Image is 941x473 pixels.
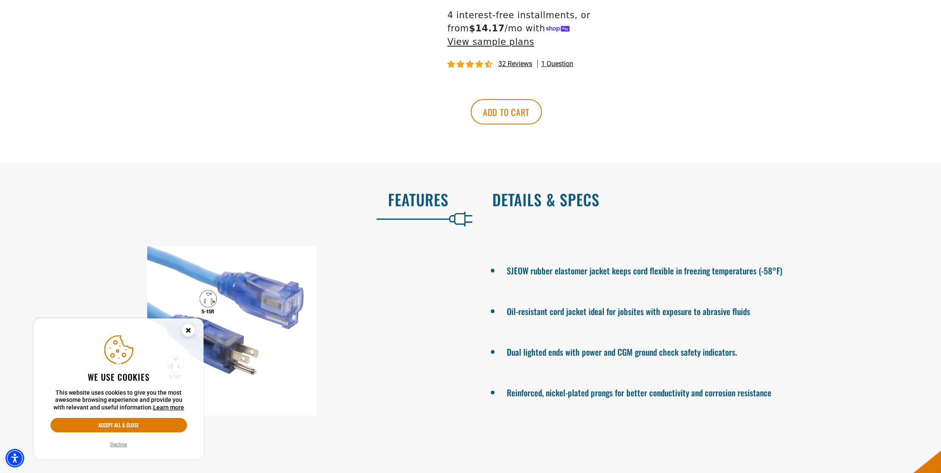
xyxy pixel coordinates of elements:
p: This website uses cookies to give you the most awesome browsing experience and provide you with r... [50,389,187,412]
button: Close this option [173,318,204,345]
button: Decline [108,440,130,449]
h2: We use cookies [50,371,187,382]
li: SJEOW rubber elastomer jacket keeps cord flexible in freezing temperatures (-58°F) [507,262,912,277]
li: Dual lighted ends with power and CGM ground check safety indicators. [507,343,912,359]
aside: Cookie Consent [34,318,204,460]
span: 1 question [541,59,573,69]
h2: Features [18,191,449,208]
li: Reinforced, nickel-plated prongs for better conductivity and corrosion resistance [507,384,912,399]
li: Oil-resistant cord jacket ideal for jobsites with exposure to abrasive fluids [507,303,912,318]
button: Add to cart [471,99,542,124]
button: Accept all & close [50,418,187,432]
span: 4.62 stars [447,61,494,69]
a: This website uses cookies to give you the most awesome browsing experience and provide you with r... [153,404,184,411]
div: Accessibility Menu [6,449,24,467]
span: 32 reviews [498,60,532,68]
h2: Details & Specs [493,191,924,208]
